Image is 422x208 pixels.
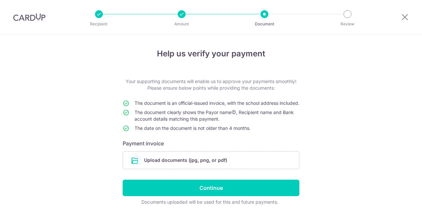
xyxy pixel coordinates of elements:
[123,180,299,196] input: Continue
[135,125,251,131] span: The date on the document is not older than 4 months.
[123,78,299,91] p: Your supporting documents will enable us to approve your payments smoothly! Please ensure below p...
[75,21,123,27] p: Recipient
[123,139,299,147] h6: Payment invoice
[135,100,299,106] span: The document is an official-issued invoice, with the school address included.
[323,21,372,27] p: Review
[13,13,45,21] img: CardUp
[135,109,294,122] span: The document clearly shows the Payor name , Recipient name and Bank account details matching this...
[157,21,206,27] p: Amount
[123,199,297,205] div: Documents uploaded will be used for this and future payments.
[240,21,289,27] p: Document
[123,48,299,60] h4: Help us verify your payment
[380,188,415,205] iframe: Opens a widget where you can find more information
[123,151,299,169] div: Upload documents (jpg, png, or pdf)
